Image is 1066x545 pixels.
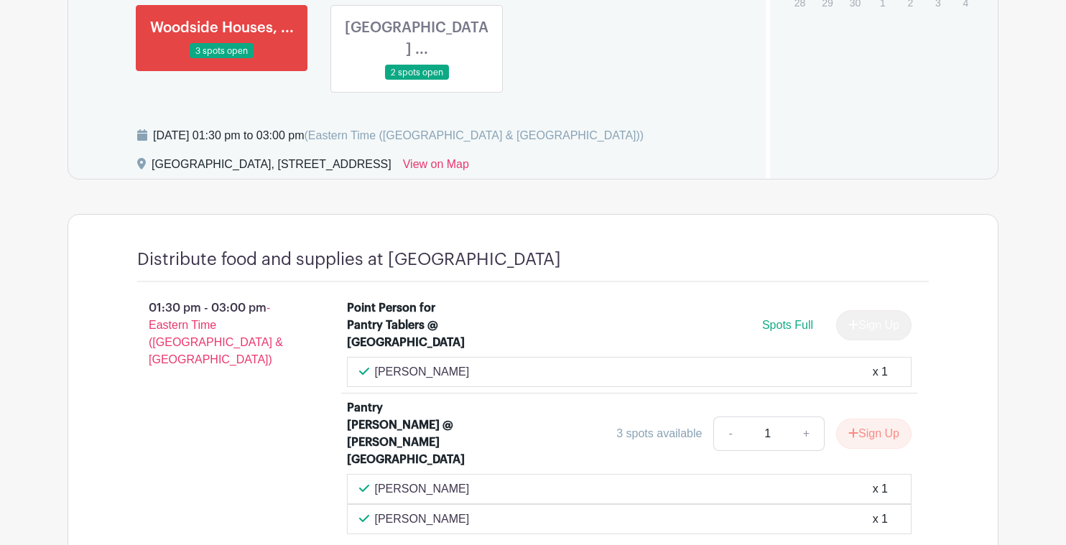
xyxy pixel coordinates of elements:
span: (Eastern Time ([GEOGRAPHIC_DATA] & [GEOGRAPHIC_DATA])) [304,129,644,141]
div: x 1 [873,480,888,498]
span: Spots Full [762,319,813,331]
a: + [789,416,825,451]
p: [PERSON_NAME] [375,480,470,498]
a: - [713,416,746,451]
h4: Distribute food and supplies at [GEOGRAPHIC_DATA] [137,249,561,270]
div: x 1 [873,511,888,528]
a: View on Map [403,156,469,179]
div: Point Person for Pantry Tablers @ [GEOGRAPHIC_DATA] [347,299,471,351]
div: x 1 [873,363,888,381]
div: [GEOGRAPHIC_DATA], [STREET_ADDRESS] [152,156,391,179]
div: Pantry [PERSON_NAME] @ [PERSON_NAME][GEOGRAPHIC_DATA] [347,399,471,468]
p: 01:30 pm - 03:00 pm [114,294,324,374]
p: [PERSON_NAME] [375,363,470,381]
div: 3 spots available [616,425,702,442]
p: [PERSON_NAME] [375,511,470,528]
div: [DATE] 01:30 pm to 03:00 pm [153,127,644,144]
button: Sign Up [836,419,912,449]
